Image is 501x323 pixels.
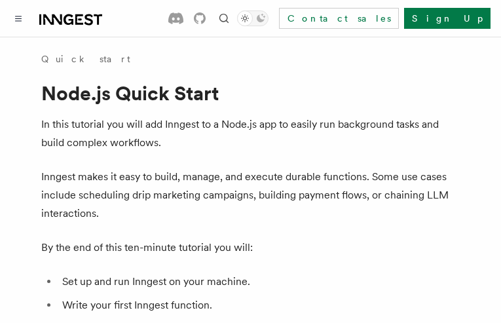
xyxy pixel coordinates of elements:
[279,8,399,29] a: Contact sales
[41,168,460,223] p: Inngest makes it easy to build, manage, and execute durable functions. Some use cases include sch...
[216,10,232,26] button: Find something...
[58,296,460,314] li: Write your first Inngest function.
[41,81,460,105] h1: Node.js Quick Start
[10,10,26,26] button: Toggle navigation
[404,8,491,29] a: Sign Up
[58,273,460,291] li: Set up and run Inngest on your machine.
[41,52,130,66] a: Quick start
[237,10,269,26] button: Toggle dark mode
[41,115,460,152] p: In this tutorial you will add Inngest to a Node.js app to easily run background tasks and build c...
[41,238,460,257] p: By the end of this ten-minute tutorial you will:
